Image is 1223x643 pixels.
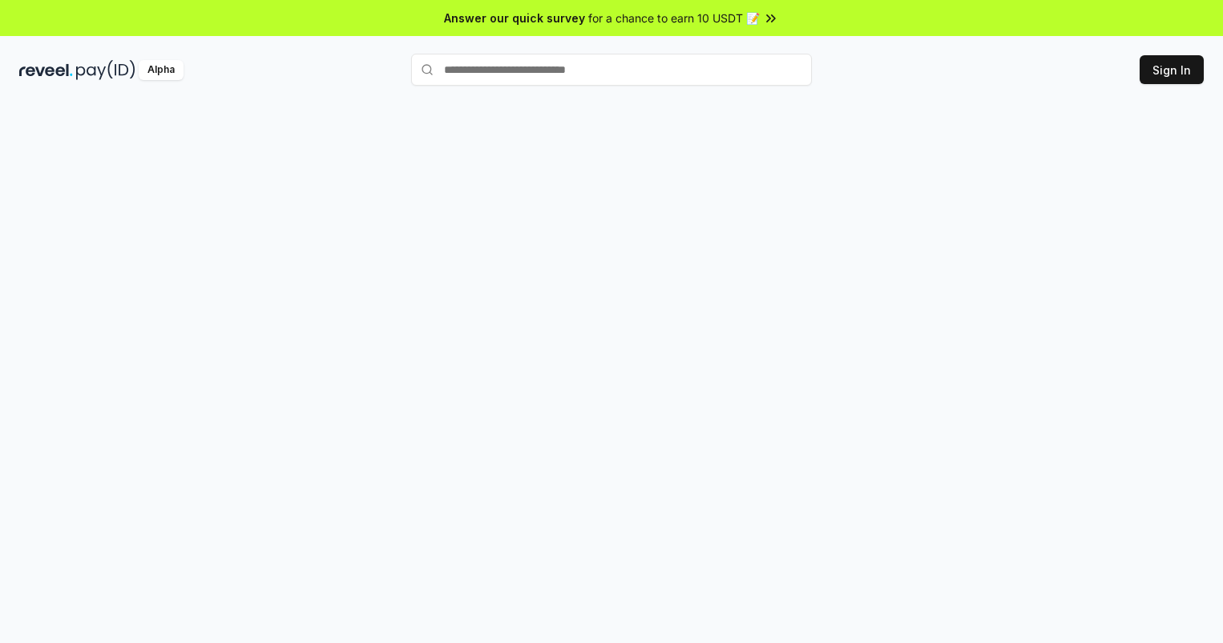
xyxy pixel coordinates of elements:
button: Sign In [1140,55,1204,84]
img: pay_id [76,60,135,80]
div: Alpha [139,60,184,80]
span: for a chance to earn 10 USDT 📝 [588,10,760,26]
img: reveel_dark [19,60,73,80]
span: Answer our quick survey [444,10,585,26]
